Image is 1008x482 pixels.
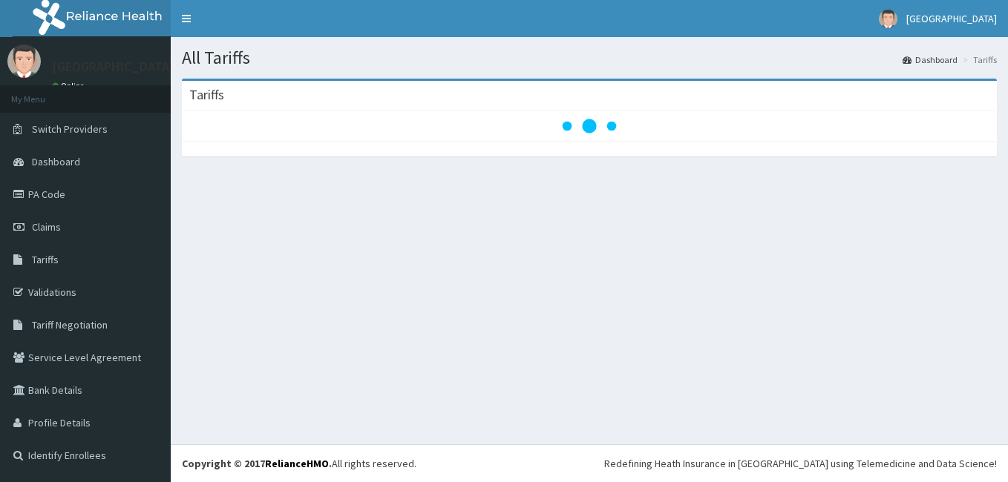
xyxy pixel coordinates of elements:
[171,444,1008,482] footer: All rights reserved.
[906,12,997,25] span: [GEOGRAPHIC_DATA]
[560,96,619,156] svg: audio-loading
[604,456,997,471] div: Redefining Heath Insurance in [GEOGRAPHIC_DATA] using Telemedicine and Data Science!
[52,81,88,91] a: Online
[52,60,174,73] p: [GEOGRAPHIC_DATA]
[265,457,329,470] a: RelianceHMO
[182,48,997,67] h1: All Tariffs
[32,122,108,136] span: Switch Providers
[879,10,897,28] img: User Image
[189,88,224,102] h3: Tariffs
[32,253,59,266] span: Tariffs
[32,220,61,234] span: Claims
[959,53,997,66] li: Tariffs
[182,457,332,470] strong: Copyright © 2017 .
[903,53,958,66] a: Dashboard
[32,318,108,331] span: Tariff Negotiation
[32,155,80,168] span: Dashboard
[7,44,41,78] img: User Image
